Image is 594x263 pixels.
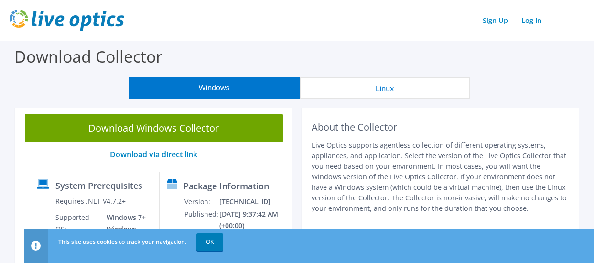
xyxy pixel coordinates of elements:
label: Download Collector [14,45,162,67]
a: Log In [517,13,546,27]
label: Requires .NET V4.7.2+ [55,197,126,206]
td: Published: [184,208,219,232]
td: Supported OS: [55,211,99,247]
td: Version: [184,196,219,208]
h2: About the Collector [312,121,570,133]
span: This site uses cookies to track your navigation. [58,238,186,246]
a: Sign Up [478,13,513,27]
a: Download via direct link [110,149,197,160]
button: Windows [129,77,300,99]
label: System Prerequisites [55,181,142,190]
label: Package Information [184,181,269,191]
td: [TECHNICAL_ID] [219,196,288,208]
td: [DATE] 9:37:42 AM (+00:00) [219,208,288,232]
button: Linux [300,77,470,99]
a: OK [196,233,223,251]
td: Windows 7+ Windows 2008R2+ [99,211,152,247]
a: Download Windows Collector [25,114,283,142]
img: live_optics_svg.svg [10,10,124,31]
p: Live Optics supports agentless collection of different operating systems, appliances, and applica... [312,140,570,214]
